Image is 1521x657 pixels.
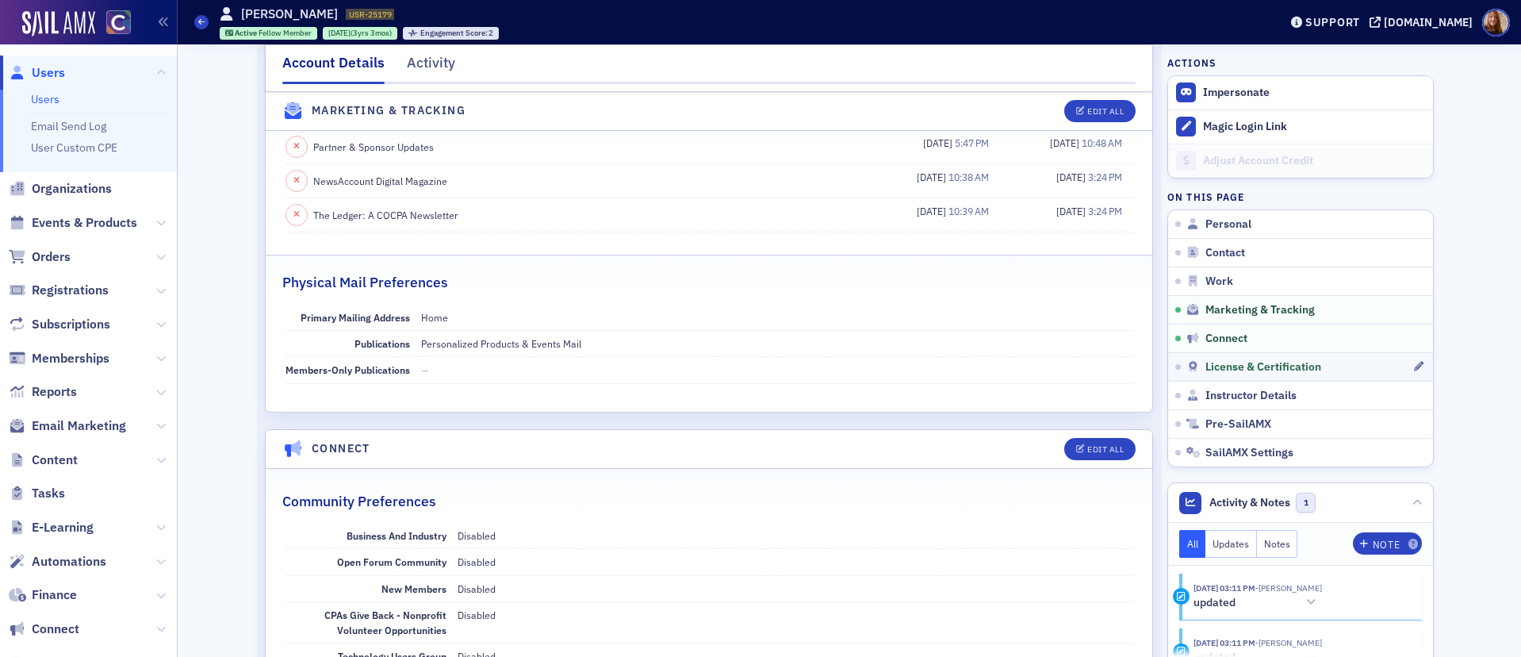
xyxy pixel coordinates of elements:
[421,311,448,324] span: Home
[421,363,429,376] span: —
[1205,332,1247,346] span: Connect
[354,337,410,350] span: Publications
[31,140,117,155] a: User Custom CPE
[9,214,137,232] a: Events & Products
[9,282,109,299] a: Registrations
[22,11,95,36] img: SailAMX
[1205,389,1297,403] span: Instructor Details
[31,119,106,133] a: Email Send Log
[323,27,397,40] div: 2022-06-29 00:00:00
[1168,109,1433,144] button: Magic Login Link
[106,10,131,35] img: SailAMX
[32,553,106,571] span: Automations
[282,52,385,84] div: Account Details
[1296,493,1316,513] span: 1
[32,64,65,82] span: Users
[282,491,436,512] h2: Community Preferences
[282,272,448,293] h2: Physical Mail Preferences
[1205,246,1245,260] span: Contact
[1064,438,1136,460] button: Edit All
[32,214,137,232] span: Events & Products
[9,586,77,604] a: Finance
[1209,494,1290,511] span: Activity & Notes
[407,52,455,82] div: Activity
[9,248,71,266] a: Orders
[31,92,59,106] a: Users
[9,485,65,502] a: Tasks
[337,555,446,568] span: Open Forum Community
[1370,17,1478,28] button: [DOMAIN_NAME]
[32,248,71,266] span: Orders
[1056,205,1088,217] span: [DATE]
[9,519,94,536] a: E-Learning
[32,451,78,469] span: Content
[312,440,370,457] h4: Connect
[1193,596,1236,610] h5: updated
[347,529,446,542] span: Business and Industry
[917,205,948,217] span: [DATE]
[1193,582,1255,594] time: 9/29/2025 03:11 PM
[1167,56,1216,70] h4: Actions
[1050,136,1082,149] span: [DATE]
[349,9,392,20] span: USR-25179
[1173,588,1190,605] div: Update
[9,180,112,198] a: Organizations
[1205,303,1315,317] span: Marketing & Tracking
[1373,540,1400,549] div: Note
[9,620,79,638] a: Connect
[324,609,446,636] span: CPAs Give Back - Nonprofit Volunteer Opportunities
[923,136,955,149] span: [DATE]
[1087,445,1124,454] div: Edit All
[9,451,78,469] a: Content
[948,205,989,217] span: 10:39 AM
[1056,171,1088,183] span: [DATE]
[1087,107,1124,116] div: Edit All
[1205,417,1271,432] span: Pre-SailAMX
[1203,86,1270,100] button: Impersonate
[381,582,446,595] span: New Members
[1205,360,1321,375] span: License & Certification
[9,316,110,333] a: Subscriptions
[1193,637,1255,648] time: 9/29/2025 03:11 PM
[235,28,259,38] span: Active
[955,136,989,149] span: 5:47 PM
[285,363,410,376] span: Members-Only Publications
[1167,190,1434,204] h4: On this page
[32,180,112,198] span: Organizations
[1193,594,1322,611] button: updated
[32,383,77,401] span: Reports
[1205,530,1257,558] button: Updates
[1203,154,1425,168] div: Adjust Account Credit
[948,171,989,183] span: 10:38 AM
[9,64,65,82] a: Users
[458,609,496,621] span: Disabled
[1179,530,1206,558] button: All
[420,28,489,38] span: Engagement Score :
[32,282,109,299] span: Registrations
[1088,171,1122,183] span: 3:24 PM
[220,27,318,40] div: Active: Active: Fellow Member
[313,208,458,222] span: The Ledger: A COCPA Newsletter
[917,171,948,183] span: [DATE]
[313,174,447,188] span: NewsAccount Digital Magazine
[9,350,109,367] a: Memberships
[1082,136,1122,149] span: 10:48 AM
[420,29,494,38] div: 2
[241,6,338,23] h1: [PERSON_NAME]
[458,529,496,542] span: Disabled
[95,10,131,37] a: View Homepage
[9,553,106,571] a: Automations
[1168,144,1433,178] a: Adjust Account Credit
[32,417,126,435] span: Email Marketing
[32,519,94,536] span: E-Learning
[1205,217,1251,232] span: Personal
[32,485,65,502] span: Tasks
[301,311,410,324] span: Primary Mailing Address
[1255,637,1322,648] span: Victoria Mordan
[1205,446,1293,460] span: SailAMX Settings
[328,28,392,38] div: (3yrs 3mos)
[1305,15,1360,29] div: Support
[328,28,351,38] span: [DATE]
[32,350,109,367] span: Memberships
[421,336,581,351] div: Personalized Products & Events Mail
